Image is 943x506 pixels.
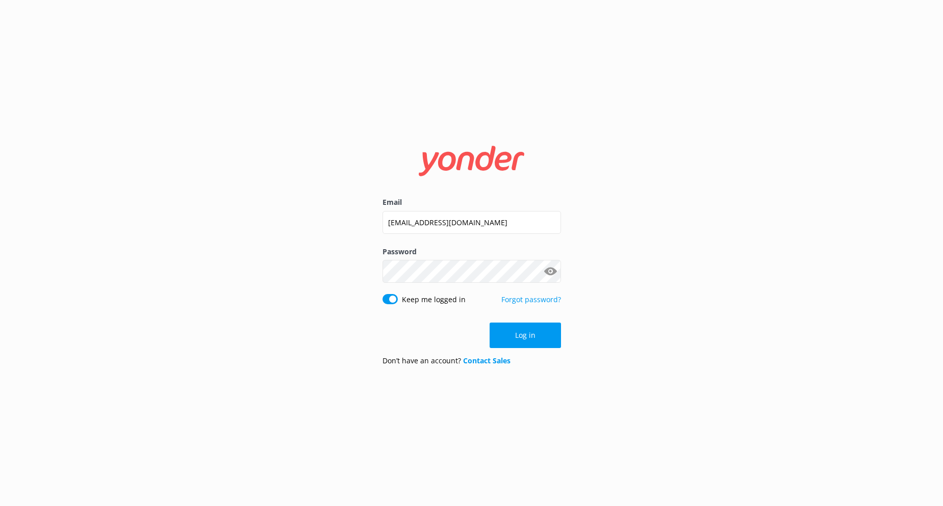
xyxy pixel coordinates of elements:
[383,246,561,257] label: Password
[501,295,561,304] a: Forgot password?
[490,323,561,348] button: Log in
[383,197,561,208] label: Email
[463,356,511,365] a: Contact Sales
[541,261,561,282] button: Show password
[383,355,511,366] p: Don’t have an account?
[402,294,466,305] label: Keep me logged in
[383,211,561,234] input: user@emailaddress.com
